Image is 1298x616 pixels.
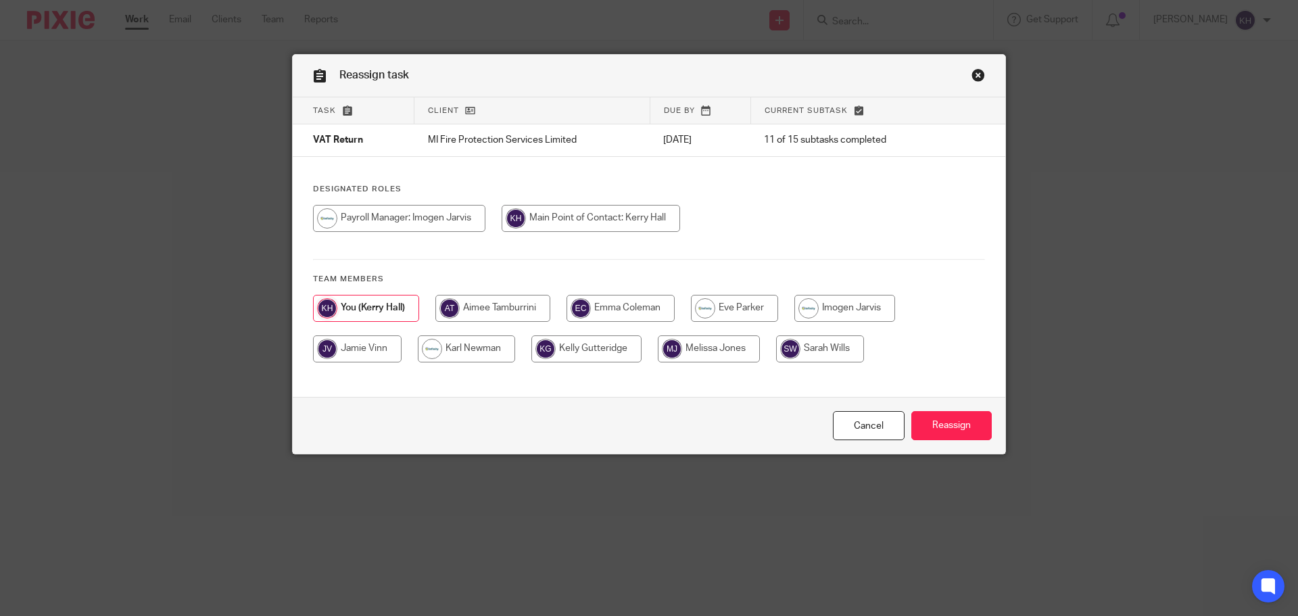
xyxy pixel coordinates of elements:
[664,107,695,114] span: Due by
[971,68,985,87] a: Close this dialog window
[750,124,951,157] td: 11 of 15 subtasks completed
[765,107,848,114] span: Current subtask
[339,70,409,80] span: Reassign task
[313,136,363,145] span: VAT Return
[663,133,737,147] p: [DATE]
[911,411,992,440] input: Reassign
[313,107,336,114] span: Task
[313,184,985,195] h4: Designated Roles
[313,274,985,285] h4: Team members
[428,133,637,147] p: MI Fire Protection Services Limited
[428,107,459,114] span: Client
[833,411,905,440] a: Close this dialog window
